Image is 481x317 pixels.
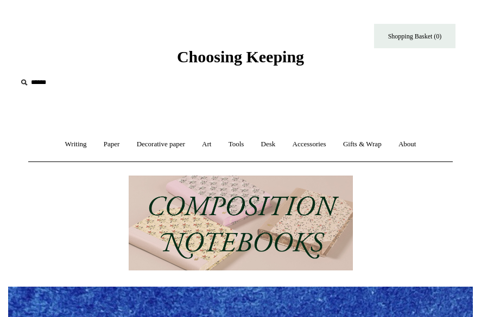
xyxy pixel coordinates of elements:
a: Desk [254,130,283,159]
a: About [391,130,424,159]
a: Accessories [285,130,334,159]
a: Tools [221,130,252,159]
img: 202302 Composition ledgers.jpg__PID:69722ee6-fa44-49dd-a067-31375e5d54ec [129,176,353,271]
a: Writing [58,130,94,159]
a: Decorative paper [129,130,193,159]
a: Paper [96,130,128,159]
a: Choosing Keeping [177,56,304,64]
a: Gifts & Wrap [336,130,389,159]
a: Art [194,130,219,159]
span: Choosing Keeping [177,48,304,66]
a: Shopping Basket (0) [374,24,455,48]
